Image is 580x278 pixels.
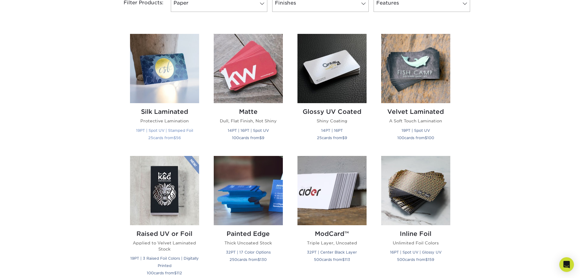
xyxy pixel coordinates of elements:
[314,257,350,262] small: cards from
[425,257,428,262] span: $
[381,34,450,103] img: Velvet Laminated Business Cards
[397,135,404,140] span: 100
[214,156,283,225] img: Painted Edge Business Cards
[214,240,283,246] p: Thick Uncoated Stock
[214,34,283,103] img: Matte Business Cards
[390,250,441,255] small: 16PT | Spot UV | Glossy UV
[425,135,427,140] span: $
[397,135,434,140] small: cards from
[381,108,450,115] h2: Velvet Laminated
[177,271,182,275] span: 112
[262,135,264,140] span: 9
[381,34,450,148] a: Velvet Laminated Business Cards Velvet Laminated A Soft Touch Lamination 19PT | Spot UV 100cards ...
[381,240,450,246] p: Unlimited Foil Colors
[130,230,199,237] h2: Raised UV or Foil
[130,34,199,148] a: Silk Laminated Business Cards Silk Laminated Protective Lamination 19PT | Spot UV | Stamped Foil ...
[174,135,176,140] span: $
[2,259,52,276] iframe: Google Customer Reviews
[232,135,264,140] small: cards from
[297,230,367,237] h2: ModCard™
[297,240,367,246] p: Triple Layer, Uncoated
[258,257,260,262] span: $
[297,34,367,103] img: Glossy UV Coated Business Cards
[130,240,199,252] p: Applied to Velvet Laminated Stock
[381,118,450,124] p: A Soft Touch Lamination
[147,271,154,275] span: 100
[130,118,199,124] p: Protective Lamination
[230,257,237,262] span: 250
[214,108,283,115] h2: Matte
[428,257,434,262] span: 159
[148,135,181,140] small: cards from
[214,118,283,124] p: Dull, Flat Finish, Not Shiny
[317,135,347,140] small: cards from
[214,230,283,237] h2: Painted Edge
[559,257,574,272] div: Open Intercom Messenger
[314,257,322,262] span: 500
[402,128,430,133] small: 19PT | Spot UV
[147,271,182,275] small: cards from
[397,257,405,262] span: 500
[184,156,199,174] img: New Product
[136,128,193,133] small: 19PT | Spot UV | Stamped Foil
[259,135,262,140] span: $
[427,135,434,140] span: 100
[130,156,199,225] img: Raised UV or Foil Business Cards
[297,34,367,148] a: Glossy UV Coated Business Cards Glossy UV Coated Shiny Coating 14PT | 16PT 25cards from$9
[381,230,450,237] h2: Inline Foil
[345,257,350,262] span: 113
[174,271,177,275] span: $
[148,135,153,140] span: 25
[297,108,367,115] h2: Glossy UV Coated
[228,128,269,133] small: 14PT | 16PT | Spot UV
[214,34,283,148] a: Matte Business Cards Matte Dull, Flat Finish, Not Shiny 14PT | 16PT | Spot UV 100cards from$9
[297,156,367,225] img: ModCard™ Business Cards
[130,108,199,115] h2: Silk Laminated
[321,128,343,133] small: 14PT | 16PT
[232,135,239,140] span: 100
[226,250,271,255] small: 32PT | 17 Color Options
[342,257,345,262] span: $
[317,135,322,140] span: 25
[345,135,347,140] span: 9
[307,250,357,255] small: 32PT | Center Black Layer
[381,156,450,225] img: Inline Foil Business Cards
[297,118,367,124] p: Shiny Coating
[230,257,267,262] small: cards from
[260,257,267,262] span: 130
[176,135,181,140] span: 56
[130,256,199,268] small: 19PT | 3 Raised Foil Colors | Digitally Printed
[342,135,345,140] span: $
[397,257,434,262] small: cards from
[130,34,199,103] img: Silk Laminated Business Cards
